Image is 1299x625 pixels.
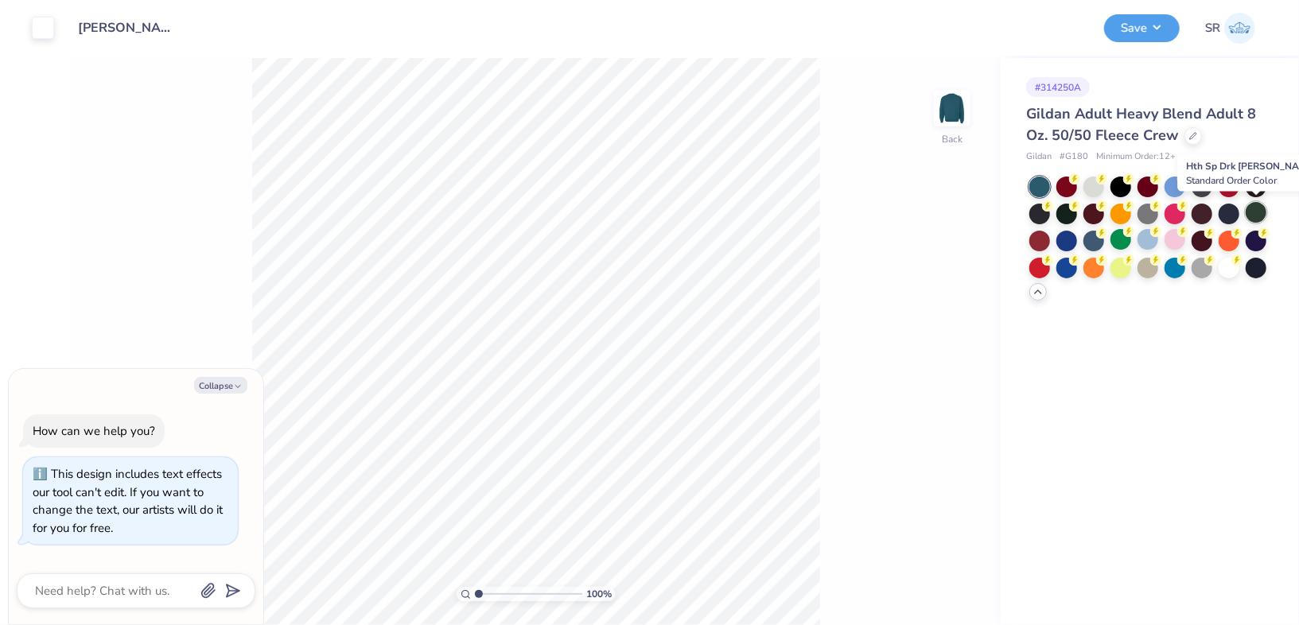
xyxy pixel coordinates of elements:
a: SR [1205,13,1255,44]
span: Gildan Adult Heavy Blend Adult 8 Oz. 50/50 Fleece Crew [1026,104,1256,145]
span: Minimum Order: 12 + [1096,150,1176,164]
span: SR [1205,19,1220,37]
div: Back [942,132,963,146]
div: This design includes text effects our tool can't edit. If you want to change the text, our artist... [33,466,223,536]
span: # G180 [1060,150,1088,164]
img: Srishti Rawat [1224,13,1255,44]
span: Gildan [1026,150,1052,164]
div: How can we help you? [33,423,155,439]
button: Save [1104,14,1180,42]
img: Back [936,92,968,124]
div: # 314250A [1026,77,1090,97]
button: Collapse [194,377,247,394]
input: Untitled Design [66,12,183,44]
span: Standard Order Color [1186,174,1277,187]
span: 100 % [586,587,612,601]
